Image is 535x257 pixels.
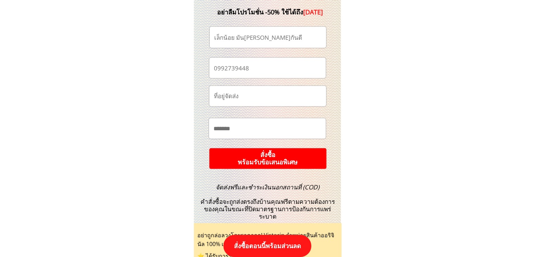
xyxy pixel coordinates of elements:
[204,147,332,170] p: สั่งซื้อ พร้อมรับข้อเสนอพิเศษ
[223,235,311,257] p: สั่งซื้อตอนนี้พร้อมส่วนลด
[206,7,334,17] div: อย่าลืมโปรโมชั่น -50% ใช้ได้ถึง
[212,86,323,106] input: ที่อยู่จัดส่ง
[196,184,339,220] h3: คำสั่งซื้อจะถูกส่งตรงถึงบ้านคุณฟรีตามความต้องการของคุณในขณะที่ปิดมาตรฐานการป้องกันการแพร่ระบาด
[212,27,323,48] input: ชื่อ-นามสกุล
[212,58,323,78] input: เบอร์โทรศัพท์
[197,231,338,249] div: อย่าถูกล่อลวงโดยราคาถูก! Vistorin จำหน่ายสินค้าออริจินัล 100% เท่านั้น
[216,183,319,191] span: จัดส่งฟรีและชำระเงินนอกสถานที่ (COD)
[303,8,323,16] span: [DATE]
